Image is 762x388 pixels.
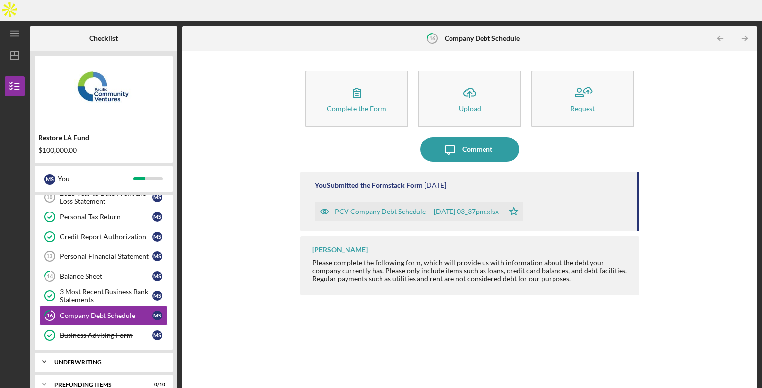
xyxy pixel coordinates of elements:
[38,146,169,154] div: $100,000.00
[39,227,168,247] a: Credit Report AuthorizationMS
[152,212,162,222] div: M S
[39,187,168,207] a: 102025 Year to Date Profit and Loss StatementMS
[60,213,152,221] div: Personal Tax Return
[60,272,152,280] div: Balance Sheet
[459,105,481,112] div: Upload
[335,208,499,215] div: PCV Company Debt Schedule -- [DATE] 03_37pm.xlsx
[152,330,162,340] div: M S
[424,181,446,189] time: 2025-09-25 19:37
[46,253,52,259] tspan: 13
[39,247,168,266] a: 13Personal Financial StatementMS
[60,252,152,260] div: Personal Financial Statement
[39,325,168,345] a: Business Advising FormMS
[54,382,140,388] div: Prefunding Items
[315,202,523,221] button: PCV Company Debt Schedule -- [DATE] 03_37pm.xlsx
[152,192,162,202] div: M S
[54,359,160,365] div: Underwriting
[46,194,52,200] tspan: 10
[47,313,53,319] tspan: 16
[60,331,152,339] div: Business Advising Form
[60,233,152,241] div: Credit Report Authorization
[152,251,162,261] div: M S
[312,246,368,254] div: [PERSON_NAME]
[89,35,118,42] b: Checklist
[152,271,162,281] div: M S
[60,312,152,319] div: Company Debt Schedule
[305,71,408,127] button: Complete the Form
[38,134,169,141] div: Restore LA Fund
[429,35,436,42] tspan: 16
[570,105,595,112] div: Request
[35,61,173,120] img: Product logo
[462,137,492,162] div: Comment
[147,382,165,388] div: 0 / 10
[39,306,168,325] a: 16Company Debt ScheduleMS
[39,286,168,306] a: 3 Most Recent Business Bank StatementsMS
[60,189,152,205] div: 2025 Year to Date Profit and Loss Statement
[152,232,162,242] div: M S
[312,259,629,282] div: Please complete the following form, which will provide us with information about the debt your co...
[44,174,55,185] div: M S
[327,105,386,112] div: Complete the Form
[39,207,168,227] a: Personal Tax ReturnMS
[420,137,519,162] button: Comment
[47,273,53,280] tspan: 14
[152,311,162,320] div: M S
[315,181,423,189] div: You Submitted the Formstack Form
[60,288,152,304] div: 3 Most Recent Business Bank Statements
[418,71,521,127] button: Upload
[152,291,162,301] div: M S
[39,266,168,286] a: 14Balance SheetMS
[445,35,520,42] b: Company Debt Schedule
[531,71,634,127] button: Request
[58,171,133,187] div: You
